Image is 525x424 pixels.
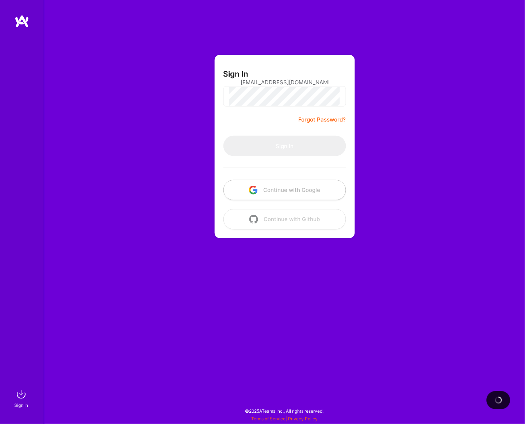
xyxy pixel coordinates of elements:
[14,402,28,409] div: Sign In
[495,397,502,404] img: loading
[241,73,329,92] input: Email...
[299,115,346,124] a: Forgot Password?
[249,186,258,194] img: icon
[251,416,286,422] a: Terms of Service
[14,387,28,402] img: sign in
[15,387,28,409] a: sign inSign In
[15,15,29,28] img: logo
[249,215,258,224] img: icon
[223,180,346,200] button: Continue with Google
[223,69,249,78] h3: Sign In
[223,209,346,230] button: Continue with Github
[44,402,525,420] div: © 2025 ATeams Inc., All rights reserved.
[223,136,346,156] button: Sign In
[288,416,318,422] a: Privacy Policy
[251,416,318,422] span: |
